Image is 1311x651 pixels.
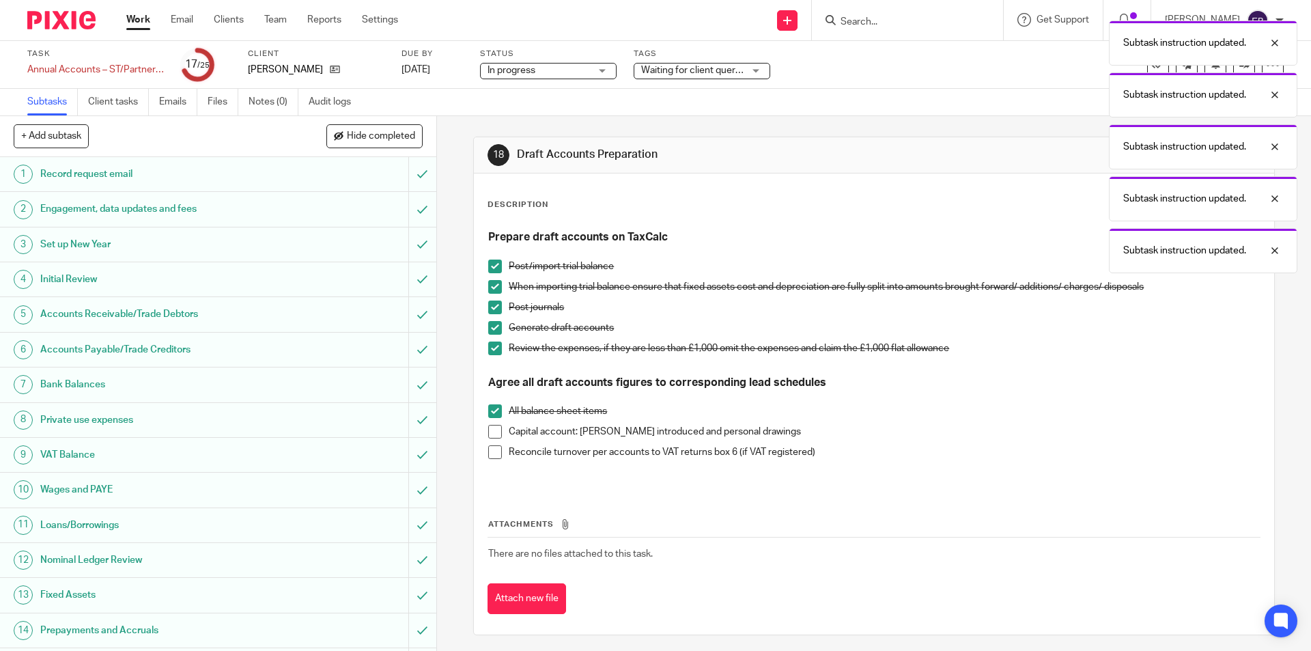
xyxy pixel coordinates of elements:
p: Generate draft accounts [509,321,1259,335]
label: Tags [634,49,770,59]
div: 7 [14,375,33,394]
a: Emails [159,89,197,115]
h1: Accounts Receivable/Trade Debtors [40,304,277,324]
p: Subtask instruction updated. [1123,88,1246,102]
a: Clients [214,13,244,27]
p: Post/import trial balance [509,260,1259,273]
a: Email [171,13,193,27]
p: Subtask instruction updated. [1123,140,1246,154]
label: Due by [401,49,463,59]
div: 10 [14,480,33,499]
strong: Agree all draft accounts figures to corresponding lead schedules [488,377,826,388]
p: Subtask instruction updated. [1123,244,1246,258]
h1: Set up New Year [40,234,277,255]
p: Subtask instruction updated. [1123,36,1246,50]
a: Reports [307,13,341,27]
p: Capital account: [PERSON_NAME] introduced and personal drawings [509,425,1259,439]
div: 6 [14,340,33,359]
label: Client [248,49,384,59]
p: Description [488,199,548,210]
h1: Wages and PAYE [40,480,277,500]
p: Reconcile turnover per accounts to VAT returns box 6 (if VAT registered) [509,445,1259,459]
p: [PERSON_NAME] [248,63,323,77]
div: 14 [14,621,33,640]
div: 12 [14,551,33,570]
div: 2 [14,200,33,219]
span: [DATE] [401,65,430,74]
p: Review the expenses, if they are less than £1,000 omit the expenses and claim the £1,000 flat all... [509,342,1259,355]
div: 8 [14,411,33,430]
label: Task [27,49,164,59]
h1: Fixed Assets [40,585,277,605]
a: Work [126,13,150,27]
span: In progress [488,66,535,75]
a: Notes (0) [249,89,298,115]
strong: Prepare draft accounts on TaxCalc [488,232,668,243]
label: Status [480,49,617,59]
small: /25 [197,61,210,69]
h1: Draft Accounts Preparation [517,148,903,162]
button: + Add subtask [14,124,89,148]
div: 5 [14,305,33,324]
p: Subtask instruction updated. [1123,192,1246,206]
a: Files [208,89,238,115]
div: 11 [14,516,33,535]
div: 3 [14,235,33,254]
button: Attach new file [488,583,566,614]
img: svg%3E [1247,10,1269,31]
div: 17 [185,57,210,72]
h1: Loans/Borrowings [40,515,277,536]
span: Waiting for client queries [641,66,748,75]
a: Client tasks [88,89,149,115]
div: 9 [14,445,33,465]
a: Settings [362,13,398,27]
h1: Accounts Payable/Trade Creditors [40,340,277,360]
h1: Initial Review [40,269,277,290]
h1: Bank Balances [40,374,277,395]
a: Audit logs [309,89,361,115]
img: Pixie [27,11,96,29]
p: All balance sheet items [509,404,1259,418]
div: 4 [14,270,33,289]
h1: Prepayments and Accruals [40,620,277,641]
div: 1 [14,165,33,184]
span: Attachments [488,521,554,528]
div: 13 [14,585,33,605]
div: 18 [488,144,509,166]
h1: Private use expenses [40,410,277,430]
h1: Nominal Ledger Review [40,550,277,570]
span: There are no files attached to this task. [488,549,653,559]
h1: Engagement, data updates and fees [40,199,277,219]
h1: VAT Balance [40,445,277,465]
button: Hide completed [326,124,423,148]
a: Team [264,13,287,27]
a: Subtasks [27,89,78,115]
h1: Record request email [40,164,277,184]
p: When importing trial balance ensure that fixed assets cost and depreciation are fully split into ... [509,280,1259,294]
span: Hide completed [347,131,415,142]
div: Annual Accounts – ST/Partnership - Software [27,63,164,77]
p: Post journals [509,301,1259,314]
